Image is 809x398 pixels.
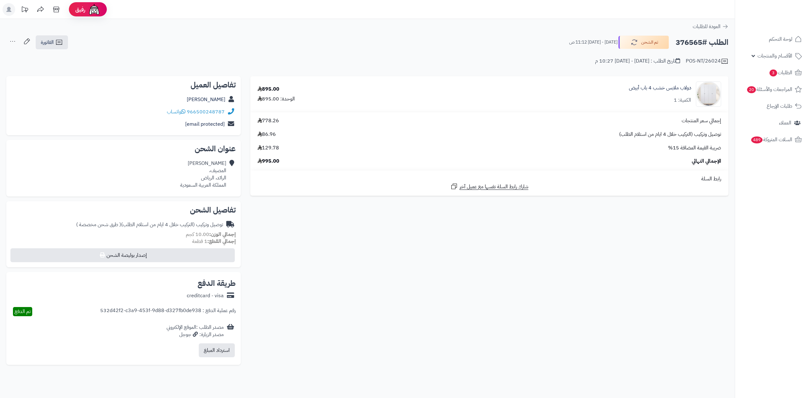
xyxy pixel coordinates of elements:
a: 966500248787 [187,108,225,116]
span: العودة للطلبات [693,23,721,30]
div: رابط السلة [253,175,726,183]
a: دولاب ملابس خشب 4 باب أبيض [629,84,691,92]
div: الوحدة: 895.00 [258,95,295,103]
span: 489 [751,136,763,143]
span: 20 [747,86,756,93]
div: مصدر الزيارة: جوجل [167,331,224,338]
h2: الطلب #376565 [676,36,728,49]
span: طلبات الإرجاع [767,102,792,111]
a: الطلبات3 [739,65,805,80]
a: واتساب [167,108,186,116]
span: الفاتورة [41,39,54,46]
span: السلات المتروكة [751,135,792,144]
span: الطلبات [769,68,792,77]
span: الأقسام والمنتجات [757,51,792,60]
span: 129.78 [258,144,279,152]
div: رقم عملية الدفع : 532d42f2-c3a9-453f-9d88-d327fb0de938 [100,307,236,316]
span: تم الدفع [15,308,31,315]
img: 1751790847-1-90x90.jpg [696,81,721,107]
span: الإجمالي النهائي [692,158,721,165]
button: استرداد المبلغ [199,343,235,357]
a: [PERSON_NAME] [187,96,225,103]
span: توصيل وتركيب (التركيب خلال 4 ايام من استلام الطلب) [619,131,721,138]
small: 1 قطعة [192,238,236,245]
span: 3 [769,69,777,76]
h2: تفاصيل الشحن [11,206,236,214]
span: العملاء [779,118,791,127]
button: تم الشحن [618,36,669,49]
span: ضريبة القيمة المضافة 15% [668,144,721,152]
a: [email protected] [185,120,225,128]
strong: إجمالي القطع: [207,238,236,245]
span: شارك رابط السلة نفسها مع عميل آخر [459,183,528,190]
span: رفيق [75,6,85,13]
span: المراجعات والأسئلة [746,85,792,94]
a: العودة للطلبات [693,23,728,30]
span: 778.26 [258,117,279,124]
div: POS-NT/26024 [686,57,728,65]
a: شارك رابط السلة نفسها مع عميل آخر [450,183,528,190]
span: لوحة التحكم [769,35,792,44]
a: تحديثات المنصة [17,3,33,17]
h2: عنوان الشحن [11,145,236,153]
h2: طريقة الدفع [198,280,236,287]
div: تاريخ الطلب : [DATE] - [DATE] 10:27 م [595,57,680,65]
div: مصدر الطلب :الموقع الإلكتروني [167,324,224,338]
strong: إجمالي الوزن: [209,231,236,238]
a: المراجعات والأسئلة20 [739,82,805,97]
a: السلات المتروكة489 [739,132,805,147]
span: 995.00 [258,158,279,165]
small: [DATE] - [DATE] 11:12 ص [569,39,617,45]
div: 895.00 [258,86,279,93]
h2: تفاصيل العميل [11,81,236,89]
div: creditcard - visa [187,292,224,299]
a: العملاء [739,115,805,130]
div: توصيل وتركيب (التركيب خلال 4 ايام من استلام الطلب) [76,221,223,228]
span: 86.96 [258,131,276,138]
span: إجمالي سعر المنتجات [682,117,721,124]
div: [PERSON_NAME] المصيف، الرائد، الرياض المملكة العربية السعودية [180,160,226,189]
span: ( طرق شحن مخصصة ) [76,221,121,228]
a: طلبات الإرجاع [739,99,805,114]
button: إصدار بوليصة الشحن [10,248,235,262]
div: الكمية: 1 [674,97,691,104]
img: ai-face.png [88,3,100,16]
a: لوحة التحكم [739,32,805,47]
a: الفاتورة [36,35,68,49]
small: 10.00 كجم [186,231,236,238]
